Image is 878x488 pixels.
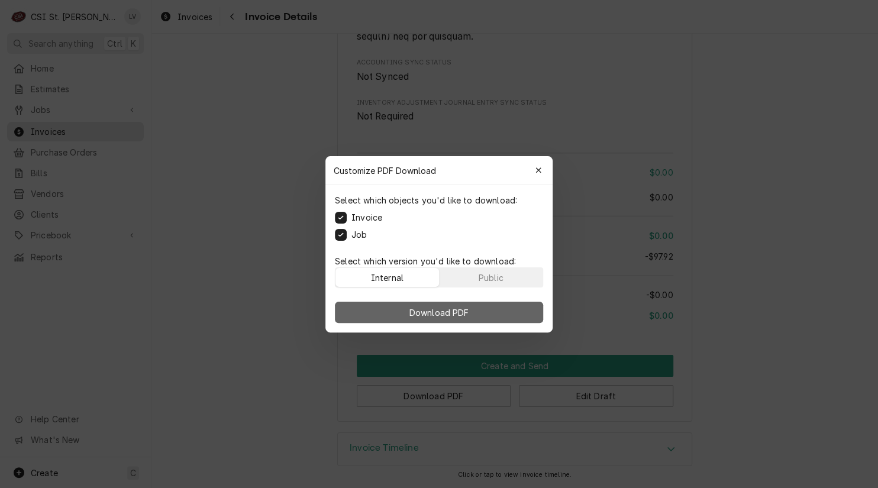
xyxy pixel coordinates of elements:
[335,194,517,206] p: Select which objects you'd like to download:
[351,211,382,224] label: Invoice
[335,302,543,323] button: Download PDF
[371,271,404,283] div: Internal
[407,306,472,318] span: Download PDF
[351,228,367,241] label: Job
[335,255,543,267] p: Select which version you'd like to download:
[479,271,503,283] div: Public
[325,156,553,185] div: Customize PDF Download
